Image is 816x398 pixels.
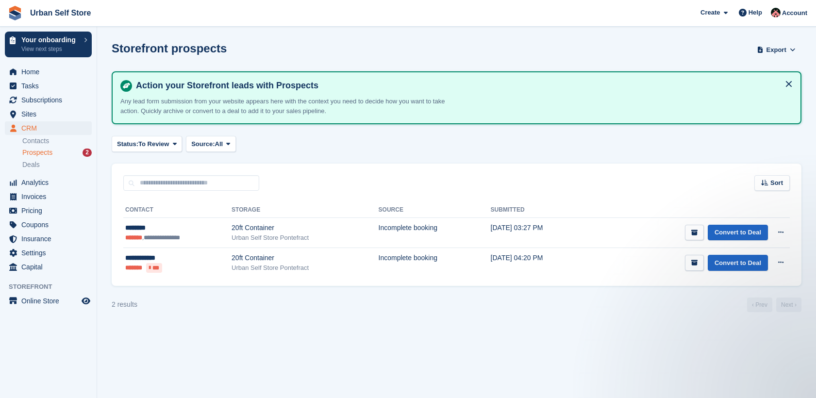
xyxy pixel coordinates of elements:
button: Source: All [186,136,236,152]
a: Preview store [80,295,92,307]
a: Convert to Deal [708,255,768,271]
span: Status: [117,139,138,149]
span: Deals [22,160,40,169]
div: Urban Self Store Pontefract [232,233,378,243]
span: Export [766,45,786,55]
button: Status: To Review [112,136,182,152]
nav: Page [745,298,803,312]
span: Home [21,65,80,79]
div: 2 [83,149,92,157]
a: Deals [22,160,92,170]
span: All [215,139,223,149]
div: 20ft Container [232,253,378,263]
a: menu [5,246,92,260]
td: [DATE] 03:27 PM [491,218,590,248]
a: menu [5,65,92,79]
a: menu [5,260,92,274]
span: Pricing [21,204,80,217]
span: Capital [21,260,80,274]
span: Coupons [21,218,80,232]
img: stora-icon-8386f47178a22dfd0bd8f6a31ec36ba5ce8667c1dd55bd0f319d3a0aa187defe.svg [8,6,22,20]
a: menu [5,107,92,121]
a: Convert to Deal [708,225,768,241]
span: Help [749,8,762,17]
a: menu [5,121,92,135]
div: 20ft Container [232,223,378,233]
a: Next [776,298,801,312]
a: menu [5,204,92,217]
span: Tasks [21,79,80,93]
a: menu [5,93,92,107]
span: Source: [191,139,215,149]
span: Account [782,8,807,18]
a: menu [5,232,92,246]
span: Insurance [21,232,80,246]
button: Export [755,42,798,58]
a: Previous [747,298,772,312]
a: menu [5,294,92,308]
th: Submitted [491,202,590,218]
a: Urban Self Store [26,5,95,21]
span: Sites [21,107,80,121]
span: Storefront [9,282,97,292]
span: Online Store [21,294,80,308]
th: Contact [123,202,232,218]
span: Subscriptions [21,93,80,107]
p: Any lead form submission from your website appears here with the context you need to decide how y... [120,97,460,116]
span: Sort [770,178,783,188]
h4: Action your Storefront leads with Prospects [132,80,793,91]
h1: Storefront prospects [112,42,227,55]
span: Analytics [21,176,80,189]
img: Josh Marshall [771,8,781,17]
a: Contacts [22,136,92,146]
td: Incomplete booking [379,248,491,278]
span: To Review [138,139,169,149]
th: Storage [232,202,378,218]
a: menu [5,79,92,93]
a: Your onboarding View next steps [5,32,92,57]
p: Your onboarding [21,36,79,43]
a: menu [5,190,92,203]
a: Prospects 2 [22,148,92,158]
th: Source [379,202,491,218]
span: Create [700,8,720,17]
a: menu [5,218,92,232]
a: menu [5,176,92,189]
td: [DATE] 04:20 PM [491,248,590,278]
p: View next steps [21,45,79,53]
div: 2 results [112,299,137,310]
span: Prospects [22,148,52,157]
td: Incomplete booking [379,218,491,248]
span: CRM [21,121,80,135]
span: Settings [21,246,80,260]
div: Urban Self Store Pontefract [232,263,378,273]
span: Invoices [21,190,80,203]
